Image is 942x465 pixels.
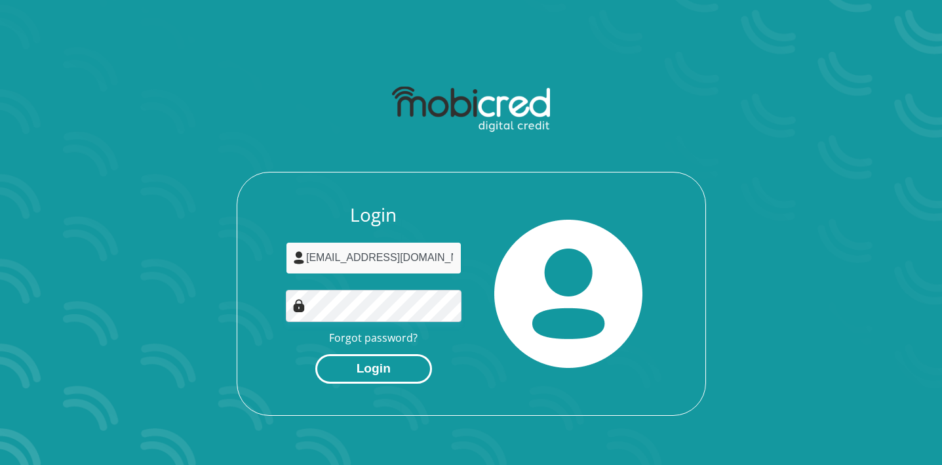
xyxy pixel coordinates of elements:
a: Forgot password? [329,331,418,345]
img: Image [292,299,305,312]
img: user-icon image [292,251,305,264]
input: Username [286,242,461,274]
h3: Login [286,204,461,226]
img: mobicred logo [392,87,550,132]
button: Login [315,354,432,384]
